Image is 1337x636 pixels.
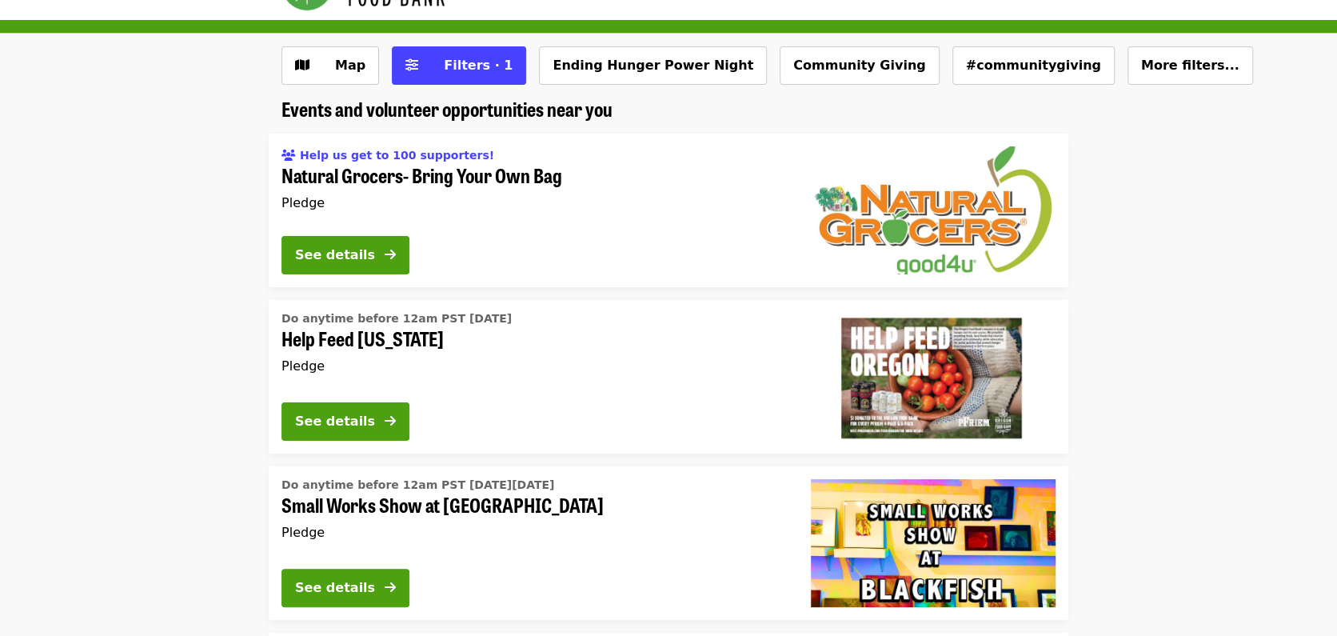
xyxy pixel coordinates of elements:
[1141,58,1239,73] span: More filters...
[281,195,325,210] span: Pledge
[281,358,325,374] span: Pledge
[385,247,396,262] i: arrow-right icon
[405,58,418,73] i: sliders-h icon
[811,479,1056,607] img: Small Works Show at Blackfish Gallery organized by Oregon Food Bank
[295,412,375,431] div: See details
[1127,46,1253,85] button: More filters...
[385,580,396,595] i: arrow-right icon
[335,58,365,73] span: Map
[281,236,409,274] button: See details
[539,46,767,85] button: Ending Hunger Power Night
[295,58,309,73] i: map icon
[295,246,375,265] div: See details
[269,466,1068,620] a: See details for "Small Works Show at Blackfish Gallery"
[952,46,1115,85] button: #communitygiving
[269,134,1068,287] a: See details for "Natural Grocers- Bring Your Own Bag"
[281,402,409,441] button: See details
[281,478,554,491] span: Do anytime before 12am PST [DATE][DATE]
[281,327,785,350] span: Help Feed [US_STATE]
[392,46,526,85] button: Filters (1 selected)
[444,58,513,73] span: Filters · 1
[780,46,939,85] button: Community Giving
[281,494,785,517] span: Small Works Show at [GEOGRAPHIC_DATA]
[281,164,785,187] span: Natural Grocers- Bring Your Own Bag
[811,313,1056,441] img: Help Feed Oregon organized by Oregon Food Bank
[385,414,396,429] i: arrow-right icon
[269,300,1068,454] a: See details for "Help Feed Oregon"
[281,569,409,607] button: See details
[295,578,375,598] div: See details
[281,46,379,85] button: Show map view
[300,149,494,162] span: Help us get to 100 supporters!
[281,149,296,162] i: users icon
[281,94,613,122] span: Events and volunteer opportunities near you
[281,525,325,540] span: Pledge
[811,146,1056,274] img: Natural Grocers- Bring Your Own Bag organized by Oregon Food Bank
[281,312,512,325] span: Do anytime before 12am PST [DATE]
